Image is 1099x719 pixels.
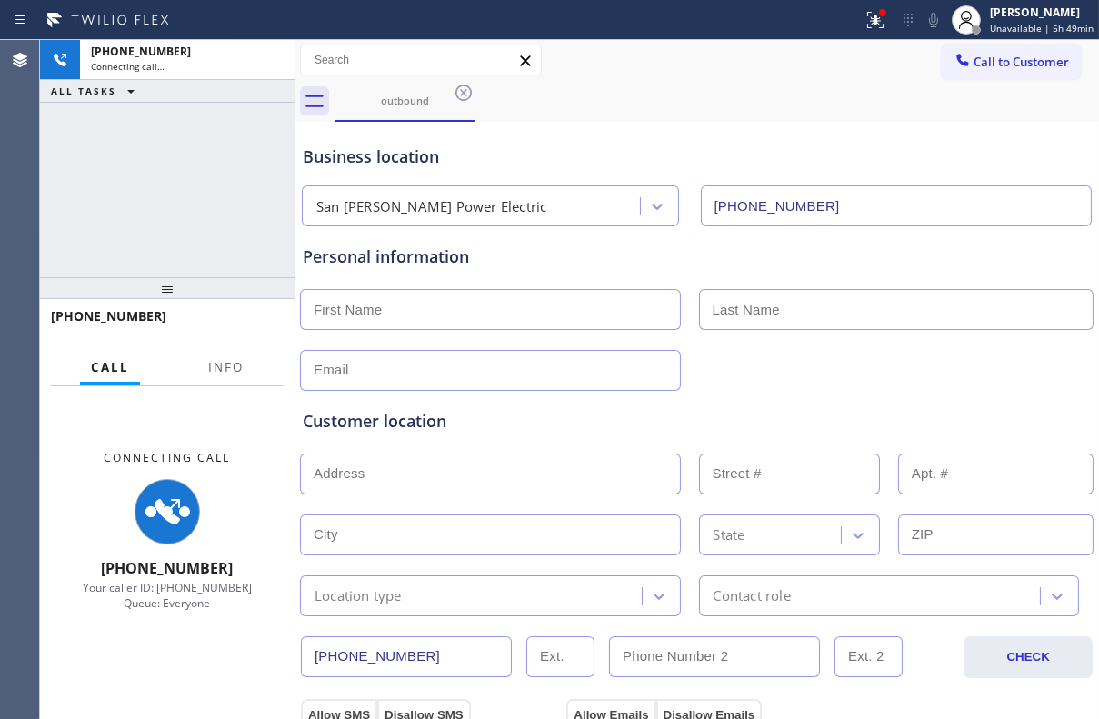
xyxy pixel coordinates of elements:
[526,636,594,677] input: Ext.
[51,85,116,97] span: ALL TASKS
[699,454,880,494] input: Street #
[208,359,244,375] span: Info
[990,5,1094,20] div: [PERSON_NAME]
[921,7,946,33] button: Mute
[300,514,681,555] input: City
[197,350,255,385] button: Info
[315,585,402,606] div: Location type
[974,54,1069,70] span: Call to Customer
[300,289,681,330] input: First Name
[102,558,234,578] span: [PHONE_NUMBER]
[336,94,474,107] div: outbound
[834,636,903,677] input: Ext. 2
[714,524,745,545] div: State
[964,636,1093,678] button: CHECK
[91,359,129,375] span: Call
[699,289,1094,330] input: Last Name
[303,245,1091,269] div: Personal information
[303,145,1091,169] div: Business location
[91,60,165,73] span: Connecting call…
[91,44,191,59] span: [PHONE_NUMBER]
[300,350,681,391] input: Email
[898,454,1094,494] input: Apt. #
[83,580,252,611] span: Your caller ID: [PHONE_NUMBER] Queue: Everyone
[80,350,140,385] button: Call
[701,185,1093,226] input: Phone Number
[609,636,820,677] input: Phone Number 2
[714,585,791,606] div: Contact role
[942,45,1081,79] button: Call to Customer
[303,409,1091,434] div: Customer location
[105,450,231,465] span: Connecting Call
[301,45,541,75] input: Search
[40,80,153,102] button: ALL TASKS
[301,636,512,677] input: Phone Number
[300,454,681,494] input: Address
[990,22,1094,35] span: Unavailable | 5h 49min
[898,514,1094,555] input: ZIP
[51,307,166,325] span: [PHONE_NUMBER]
[316,196,546,217] div: San [PERSON_NAME] Power Electric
